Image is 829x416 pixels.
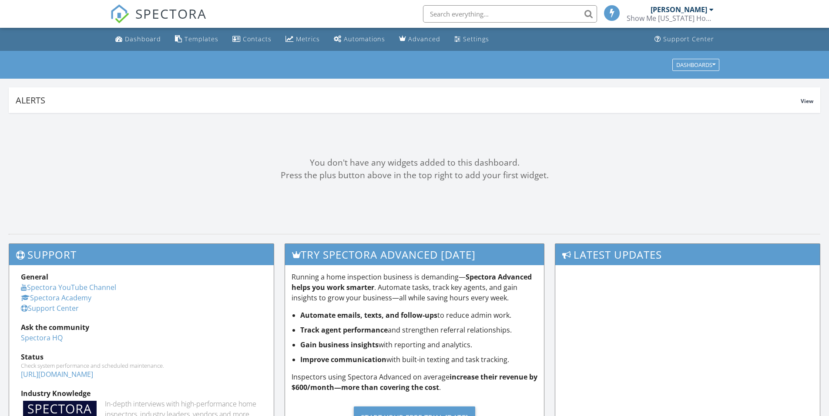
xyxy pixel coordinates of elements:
a: Templates [171,31,222,47]
strong: General [21,272,48,282]
a: Support Center [651,31,718,47]
a: [URL][DOMAIN_NAME] [21,369,93,379]
div: Alerts [16,94,801,106]
div: Check system performance and scheduled maintenance. [21,362,262,369]
a: Settings [451,31,493,47]
img: The Best Home Inspection Software - Spectora [110,4,129,23]
div: Templates [185,35,218,43]
button: Dashboards [672,59,719,71]
span: SPECTORA [135,4,207,23]
a: Advanced [396,31,444,47]
span: View [801,97,813,105]
a: Support Center [21,303,79,313]
div: Status [21,352,262,362]
input: Search everything... [423,5,597,23]
a: SPECTORA [110,12,207,30]
div: [PERSON_NAME] [651,5,707,14]
div: Industry Knowledge [21,388,262,399]
div: Advanced [408,35,440,43]
a: Spectora Academy [21,293,91,303]
li: and strengthen referral relationships. [300,325,538,335]
strong: Track agent performance [300,325,388,335]
strong: Gain business insights [300,340,379,349]
div: Automations [344,35,385,43]
h3: Latest Updates [555,244,820,265]
strong: increase their revenue by $600/month—more than covering the cost [292,372,537,392]
div: Contacts [243,35,272,43]
div: Support Center [663,35,714,43]
div: You don't have any widgets added to this dashboard. [9,156,820,169]
a: Contacts [229,31,275,47]
li: with built-in texting and task tracking. [300,354,538,365]
div: Settings [463,35,489,43]
div: Ask the community [21,322,262,333]
li: to reduce admin work. [300,310,538,320]
p: Inspectors using Spectora Advanced on average . [292,372,538,393]
a: Spectora HQ [21,333,63,343]
strong: Automate emails, texts, and follow-ups [300,310,437,320]
a: Dashboard [112,31,164,47]
p: Running a home inspection business is demanding— . Automate tasks, track key agents, and gain ins... [292,272,538,303]
h3: Support [9,244,274,265]
strong: Spectora Advanced helps you work smarter [292,272,532,292]
a: Automations (Basic) [330,31,389,47]
li: with reporting and analytics. [300,339,538,350]
div: Dashboard [125,35,161,43]
a: Spectora YouTube Channel [21,283,116,292]
div: Metrics [296,35,320,43]
div: Dashboards [676,62,715,68]
strong: Improve communication [300,355,386,364]
div: Show Me Missouri Home Inspections LLC. [627,14,714,23]
h3: Try spectora advanced [DATE] [285,244,544,265]
div: Press the plus button above in the top right to add your first widget. [9,169,820,182]
a: Metrics [282,31,323,47]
